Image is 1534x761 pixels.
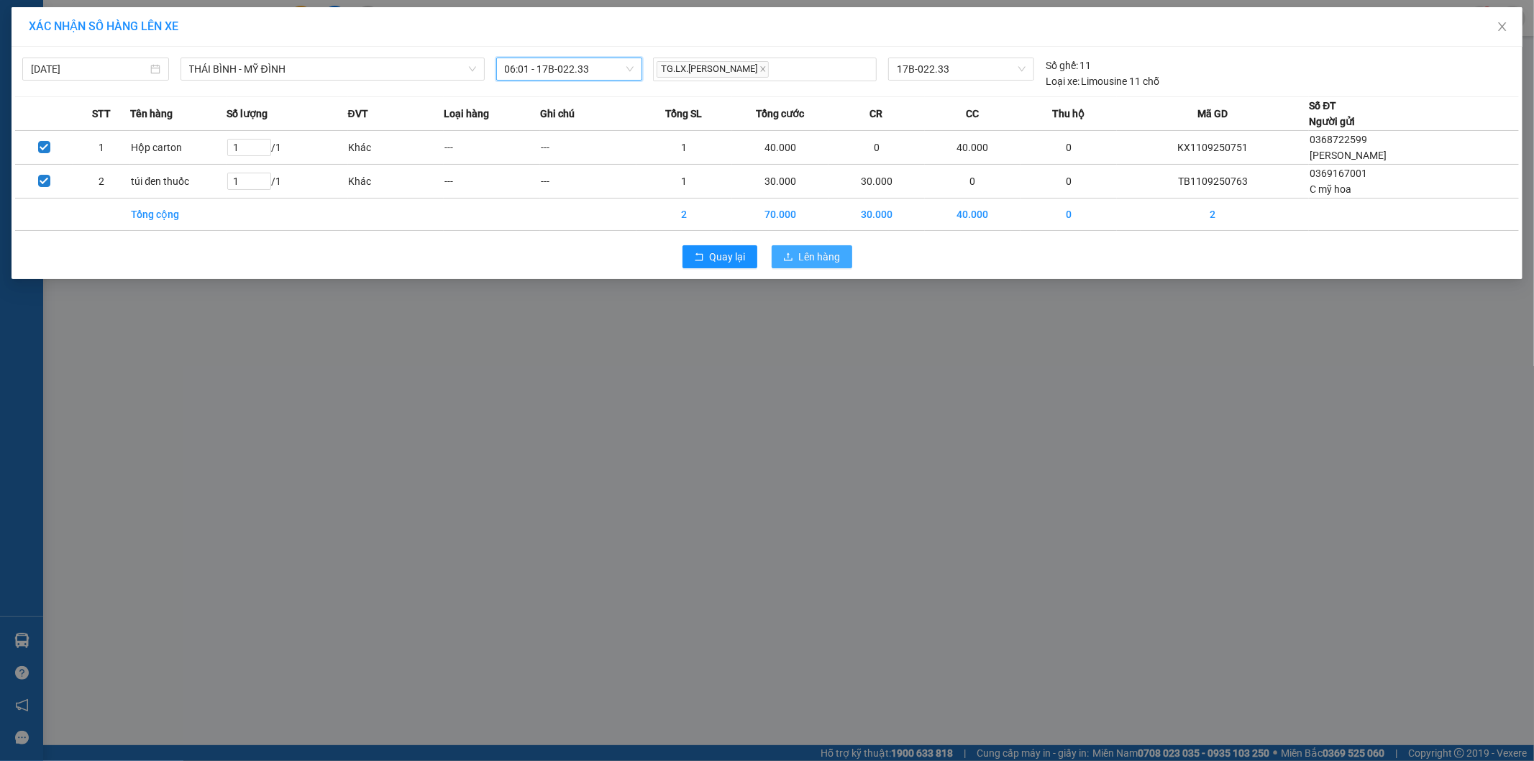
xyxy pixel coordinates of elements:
span: 0369167001 [1310,168,1367,179]
div: 11 [1046,58,1092,73]
span: Loại xe: [1046,73,1079,89]
td: 0 [1021,199,1117,231]
div: Limousine 11 chỗ [1046,73,1160,89]
td: 2 [1117,199,1309,231]
span: Mã GD [1197,106,1228,122]
span: 06:01 - 17B-022.33 [505,58,634,80]
span: rollback [694,252,704,263]
td: --- [540,165,636,199]
td: 30.000 [828,165,925,199]
span: Tên hàng [130,106,173,122]
span: STT [92,106,111,122]
td: 40.000 [925,131,1021,165]
span: upload [783,252,793,263]
td: 1 [73,131,130,165]
span: Lên hàng [799,249,841,265]
td: 70.000 [732,199,828,231]
span: THÁI BÌNH - MỸ ĐÌNH [189,58,476,80]
td: 1 [636,165,733,199]
td: / 1 [227,165,347,199]
span: CR [869,106,882,122]
span: Tổng cước [756,106,804,122]
td: 0 [925,165,1021,199]
td: 30.000 [828,199,925,231]
td: túi đen thuốc [130,165,227,199]
span: Tổng SL [665,106,702,122]
span: TG.LX.[PERSON_NAME] [657,61,769,78]
span: CC [966,106,979,122]
span: close [1497,21,1508,32]
span: Số ghế: [1046,58,1078,73]
span: 17B-022.33 [897,58,1025,80]
span: Loại hàng [444,106,489,122]
td: Hộp carton [130,131,227,165]
td: 1 [636,131,733,165]
td: / 1 [227,131,347,165]
td: Tổng cộng [130,199,227,231]
span: [PERSON_NAME] [1310,150,1387,161]
td: --- [444,131,540,165]
td: --- [540,131,636,165]
span: Thu hộ [1052,106,1085,122]
span: XÁC NHẬN SỐ HÀNG LÊN XE [29,19,178,33]
input: 12/09/2025 [31,61,147,77]
button: Close [1482,7,1522,47]
td: Khác [348,131,444,165]
button: rollbackQuay lại [682,245,757,268]
td: --- [444,165,540,199]
td: 0 [1021,165,1117,199]
span: 0368722599 [1310,134,1367,145]
td: 40.000 [925,199,1021,231]
td: 40.000 [732,131,828,165]
span: close [759,65,767,73]
span: Số lượng [227,106,268,122]
span: down [468,65,477,73]
td: 30.000 [732,165,828,199]
td: 2 [636,199,733,231]
td: 2 [73,165,130,199]
div: Số ĐT Người gửi [1309,98,1355,129]
td: KX1109250751 [1117,131,1309,165]
span: C mỹ hoa [1310,183,1351,195]
button: uploadLên hàng [772,245,852,268]
span: ĐVT [348,106,368,122]
td: 0 [828,131,925,165]
span: Ghi chú [540,106,575,122]
td: Khác [348,165,444,199]
td: 0 [1021,131,1117,165]
td: TB1109250763 [1117,165,1309,199]
span: Quay lại [710,249,746,265]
